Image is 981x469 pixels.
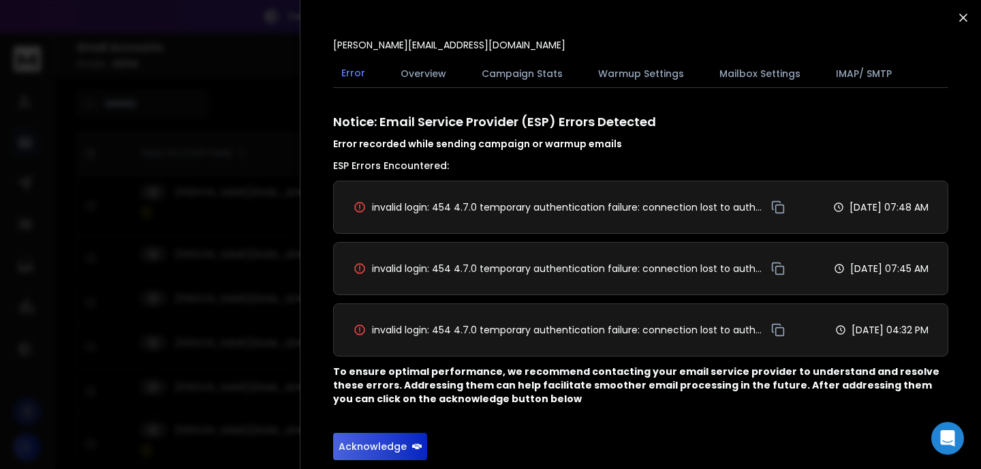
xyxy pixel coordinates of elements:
[333,38,565,52] p: [PERSON_NAME][EMAIL_ADDRESS][DOMAIN_NAME]
[828,59,900,89] button: IMAP/ SMTP
[711,59,809,89] button: Mailbox Settings
[372,200,764,214] span: invalid login: 454 4.7.0 temporary authentication failure: connection lost to authentication server
[333,137,948,151] h4: Error recorded while sending campaign or warmup emails
[333,159,948,172] h3: ESP Errors Encountered:
[590,59,692,89] button: Warmup Settings
[333,58,373,89] button: Error
[333,433,427,460] button: Acknowledge
[372,323,764,337] span: invalid login: 454 4.7.0 temporary authentication failure: connection lost to authentication server
[931,422,964,455] div: Open Intercom Messenger
[850,200,929,214] p: [DATE] 07:48 AM
[372,262,764,275] span: invalid login: 454 4.7.0 temporary authentication failure: connection lost to authentication server
[850,262,929,275] p: [DATE] 07:45 AM
[392,59,454,89] button: Overview
[333,365,948,406] p: To ensure optimal performance, we recommend contacting your email service provider to understand ...
[852,323,929,337] p: [DATE] 04:32 PM
[473,59,571,89] button: Campaign Stats
[333,112,948,151] h1: Notice: Email Service Provider (ESP) Errors Detected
